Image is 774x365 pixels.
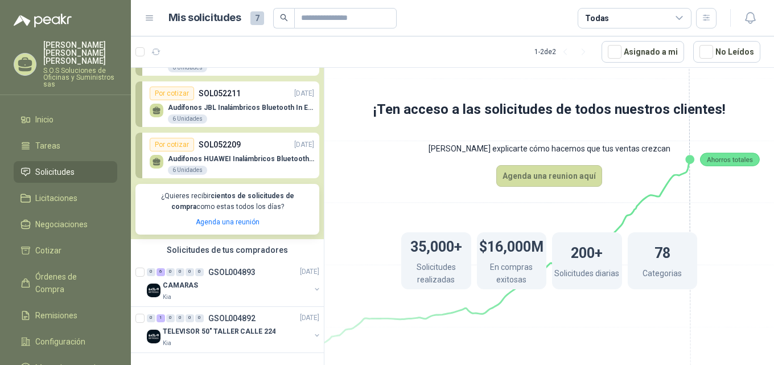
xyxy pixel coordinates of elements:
[14,161,117,183] a: Solicitudes
[147,268,155,276] div: 0
[693,41,760,63] button: No Leídos
[643,267,682,282] p: Categorias
[196,218,260,226] a: Agenda una reunión
[147,330,160,343] img: Company Logo
[43,67,117,88] p: S.O.S Soluciones de Oficinas y Suministros sas
[35,218,88,231] span: Negociaciones
[142,191,312,212] p: ¿Quieres recibir como estas todos los días?
[147,314,155,322] div: 0
[14,14,72,27] img: Logo peakr
[35,335,85,348] span: Configuración
[14,109,117,130] a: Inicio
[479,233,544,258] h1: $16,000M
[585,12,609,24] div: Todas
[157,314,165,322] div: 1
[14,305,117,326] a: Remisiones
[300,266,319,277] p: [DATE]
[294,88,314,99] p: [DATE]
[477,261,547,289] p: En compras exitosas
[147,265,322,302] a: 0 6 0 0 0 0 GSOL004893[DATE] Company LogoCAMARASKia
[147,311,322,348] a: 0 1 0 0 0 0 GSOL004892[DATE] Company LogoTELEVISOR 50" TALLER CALLE 224Kia
[35,192,77,204] span: Licitaciones
[208,268,256,276] p: GSOL004893
[135,133,319,178] a: Por cotizarSOL052209[DATE] Audifonos HUAWEI Inalámbricos Bluetooth Deportivos Open Ear FreeArc6 U...
[14,331,117,352] a: Configuración
[168,104,314,112] p: Audífonos JBL Inalámbricos Bluetooth In Ear TWS Wave Flex Negro
[163,293,171,302] p: Kia
[35,270,106,296] span: Órdenes de Compra
[14,135,117,157] a: Tareas
[176,314,184,322] div: 0
[163,326,275,337] p: TELEVISOR 50" TALLER CALLE 224
[166,314,175,322] div: 0
[168,114,207,124] div: 6 Unidades
[534,43,592,61] div: 1 - 2 de 2
[163,280,198,291] p: CAMARAS
[401,261,471,289] p: Solicitudes realizadas
[250,11,264,25] span: 7
[14,187,117,209] a: Licitaciones
[35,166,75,178] span: Solicitudes
[171,192,294,211] b: cientos de solicitudes de compra
[135,81,319,127] a: Por cotizarSOL052211[DATE] Audífonos JBL Inalámbricos Bluetooth In Ear TWS Wave Flex Negro6 Unidades
[280,14,288,22] span: search
[150,138,194,151] div: Por cotizar
[208,314,256,322] p: GSOL004892
[35,140,60,152] span: Tareas
[43,41,117,65] p: [PERSON_NAME] [PERSON_NAME] [PERSON_NAME]
[168,63,207,72] div: 6 Unidades
[602,41,684,63] button: Asignado a mi
[199,87,241,100] p: SOL052211
[14,266,117,300] a: Órdenes de Compra
[410,233,462,258] h1: 35,000+
[186,268,194,276] div: 0
[195,268,204,276] div: 0
[14,240,117,261] a: Cotizar
[131,239,324,261] div: Solicitudes de tus compradores
[14,214,117,235] a: Negociaciones
[35,244,61,257] span: Cotizar
[168,166,207,175] div: 6 Unidades
[195,314,204,322] div: 0
[186,314,194,322] div: 0
[168,155,314,163] p: Audifonos HUAWEI Inalámbricos Bluetooth Deportivos Open Ear FreeArc
[157,268,165,276] div: 6
[300,313,319,323] p: [DATE]
[294,140,314,150] p: [DATE]
[496,165,602,187] button: Agenda una reunion aquí
[147,284,160,297] img: Company Logo
[163,339,171,348] p: Kia
[35,309,77,322] span: Remisiones
[571,239,603,264] h1: 200+
[168,10,241,26] h1: Mis solicitudes
[176,268,184,276] div: 0
[554,267,619,282] p: Solicitudes diarias
[654,239,670,264] h1: 78
[35,113,53,126] span: Inicio
[199,138,241,151] p: SOL052209
[150,87,194,100] div: Por cotizar
[166,268,175,276] div: 0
